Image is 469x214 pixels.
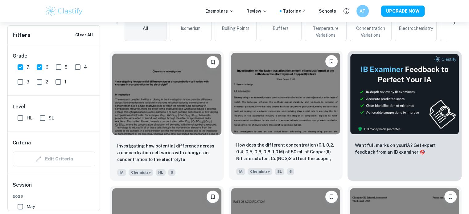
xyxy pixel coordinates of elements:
[207,56,219,68] button: Bookmark
[283,8,306,14] a: Tutoring
[129,169,153,176] span: Chemistry
[13,181,95,194] h6: Session
[236,142,335,163] p: How does the different concentration (0.1, 0.2, 0.4, 0.5, 0.6, 0.8, 1.0 M) of 50 mL of Copper(II)...
[64,79,66,85] span: 1
[168,169,175,176] span: 6
[13,151,95,166] div: Criteria filters are unavailable when searching by topic
[246,8,267,14] p: Review
[46,79,48,85] span: 2
[27,64,29,71] span: 7
[356,5,369,17] button: AT
[27,203,35,210] span: May
[352,25,389,38] span: Concentration Variations
[27,79,29,85] span: 3
[325,55,338,67] button: Bookmark
[65,64,68,71] span: 5
[117,169,126,176] span: IA
[319,8,336,14] a: Schools
[236,168,245,175] span: IA
[222,25,249,32] span: Boiling Points
[13,194,95,199] span: 2026
[13,139,31,147] h6: Criteria
[444,191,457,203] button: Bookmark
[13,103,95,111] h6: Level
[181,25,200,32] span: Isomerism
[381,6,425,17] button: UPGRADE NOW
[117,143,216,163] p: Investgating how potential difference across a concentration cell varies with changes in concentr...
[49,115,54,121] span: SL
[229,51,343,181] a: BookmarkHow does the different concentration (0.1, 0.2, 0.4, 0.5, 0.6, 0.8, 1.0 M) of 50 mL of Co...
[287,168,294,175] span: 6
[348,51,462,181] a: ThumbnailWant full marks on yourIA? Get expert feedback from an IB examiner!
[341,6,352,16] button: Help and Feedback
[13,52,95,60] h6: Grade
[205,8,234,14] p: Exemplars
[275,168,284,175] span: SL
[27,115,32,121] span: HL
[74,30,95,40] button: Clear All
[112,54,221,135] img: Chemistry IA example thumbnail: Investgating how potential difference ac
[399,25,433,32] span: Electrochemistry
[350,54,459,135] img: Thumbnail
[248,168,272,175] span: Chemistry
[84,64,87,71] span: 4
[207,191,219,203] button: Bookmark
[156,169,166,176] span: HL
[143,25,148,32] span: All
[420,150,425,155] span: 🎯
[359,8,366,14] h6: AT
[45,5,84,17] img: Clastify logo
[13,31,31,39] h6: Filters
[46,64,48,71] span: 6
[307,25,344,38] span: Temperature Variations
[355,142,454,155] p: Want full marks on your IA ? Get expert feedback from an IB examiner!
[273,25,289,32] span: Buffers
[110,51,224,181] a: BookmarkInvestgating how potential difference across a concentration cell varies with changes in ...
[231,53,340,134] img: Chemistry IA example thumbnail: How does the different concentration (0.
[325,191,338,203] button: Bookmark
